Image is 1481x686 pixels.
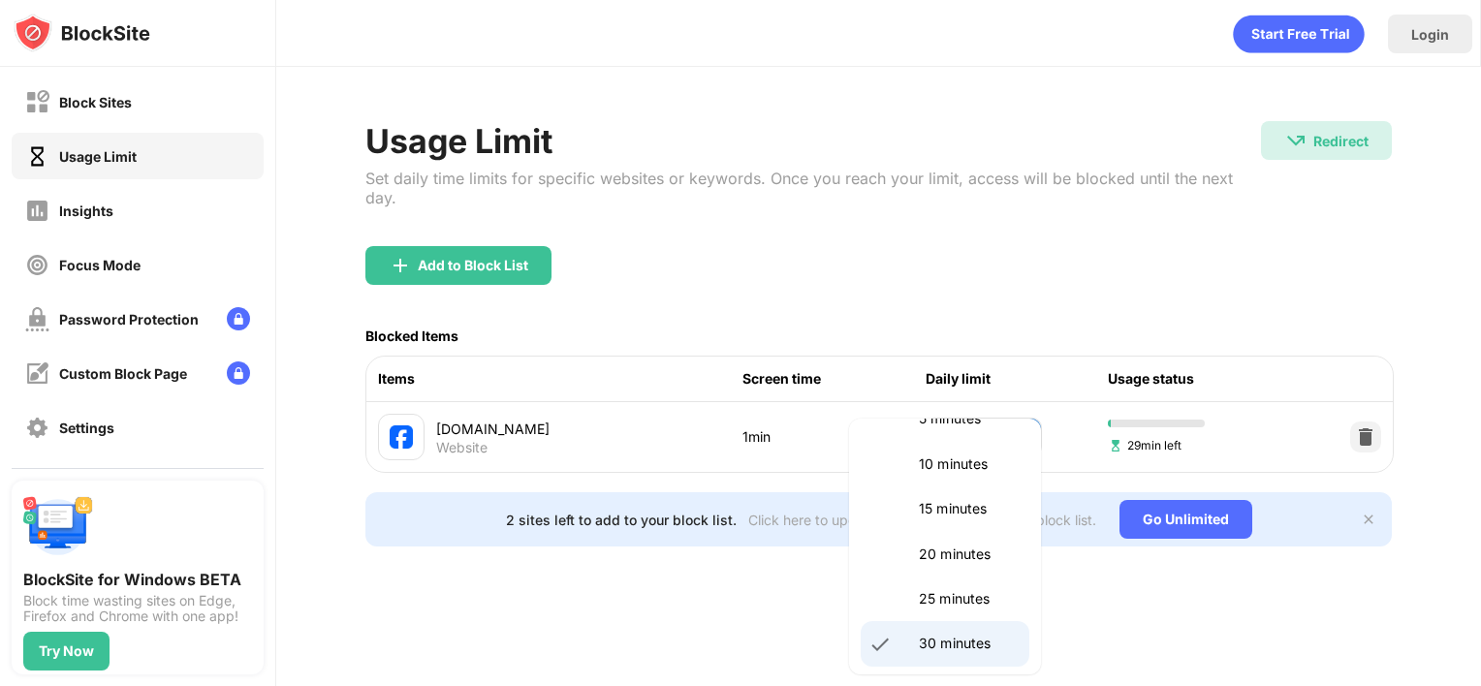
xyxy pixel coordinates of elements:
p: 20 minutes [919,544,1018,565]
p: 25 minutes [919,588,1018,609]
p: 10 minutes [919,453,1018,475]
p: 15 minutes [919,498,1018,519]
p: 5 minutes [919,408,1018,429]
p: 30 minutes [919,633,1018,654]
